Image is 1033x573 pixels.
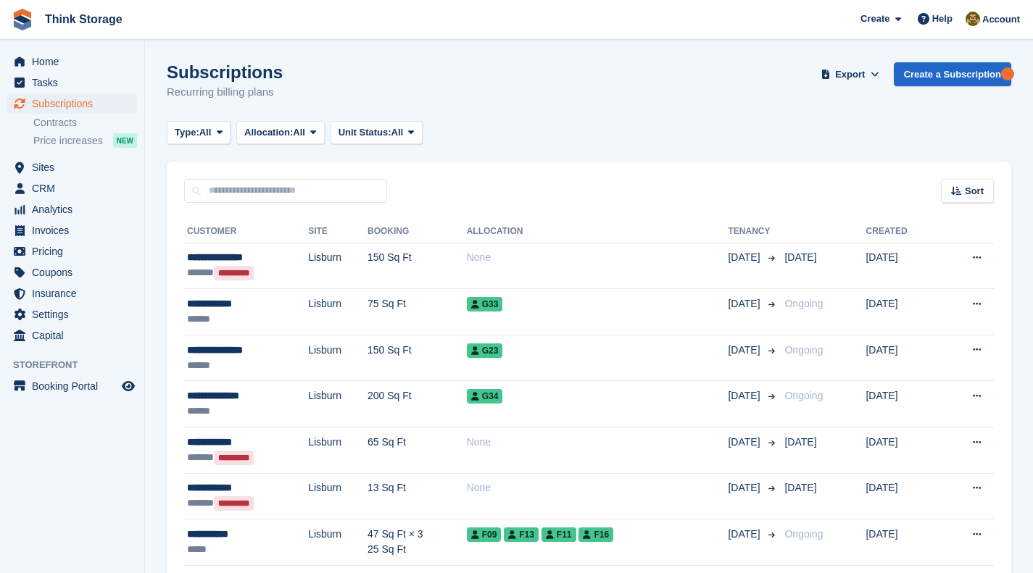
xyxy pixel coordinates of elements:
td: 150 Sq Ft [368,243,467,289]
span: [DATE] [784,436,816,448]
a: Contracts [33,116,137,130]
span: Allocation: [244,125,293,140]
span: Help [932,12,953,26]
span: Invoices [32,220,119,241]
th: Booking [368,220,467,243]
td: [DATE] [866,427,939,474]
span: All [391,125,404,140]
td: Lisburn [308,473,368,519]
span: [DATE] [728,296,763,311]
span: Price increases [33,134,103,148]
button: Unit Status: All [331,121,423,145]
span: Insurance [32,283,119,304]
span: Storefront [13,358,144,372]
td: 65 Sq Ft [368,427,467,474]
span: [DATE] [728,527,763,542]
span: [DATE] [784,251,816,263]
td: Lisburn [308,243,368,289]
a: Price increases NEW [33,133,137,149]
th: Tenancy [728,220,779,243]
span: F16 [578,527,613,542]
span: Ongoing [784,390,823,401]
span: Coupons [32,262,119,283]
th: Site [308,220,368,243]
a: menu [7,283,137,304]
a: menu [7,262,137,283]
span: CRM [32,178,119,198]
span: Export [835,67,865,82]
a: menu [7,304,137,325]
span: Create [860,12,889,26]
span: Sites [32,157,119,177]
th: Customer [184,220,308,243]
td: 75 Sq Ft [368,289,467,335]
span: [DATE] [728,435,763,450]
img: Gavin Mackie [966,12,980,26]
span: Ongoing [784,528,823,540]
span: Settings [32,304,119,325]
a: menu [7,178,137,198]
div: None [467,480,729,495]
td: 200 Sq Ft [368,381,467,427]
span: G34 [467,389,503,403]
td: [DATE] [866,243,939,289]
span: [DATE] [728,343,763,358]
span: [DATE] [784,482,816,493]
td: Lisburn [308,289,368,335]
span: Capital [32,325,119,346]
td: 150 Sq Ft [368,335,467,381]
a: menu [7,199,137,219]
th: Allocation [467,220,729,243]
span: All [199,125,212,140]
button: Type: All [167,121,231,145]
a: Create a Subscription [894,62,1011,86]
td: [DATE] [866,473,939,519]
span: Ongoing [784,344,823,356]
span: All [293,125,305,140]
a: menu [7,376,137,396]
span: F13 [504,527,539,542]
span: Analytics [32,199,119,219]
span: Booking Portal [32,376,119,396]
td: Lisburn [308,427,368,474]
h1: Subscriptions [167,62,283,82]
span: F09 [467,527,502,542]
a: menu [7,325,137,346]
a: menu [7,72,137,93]
a: menu [7,93,137,114]
span: Home [32,51,119,72]
span: Tasks [32,72,119,93]
img: stora-icon-8386f47178a22dfd0bd8f6a31ec36ba5ce8667c1dd55bd0f319d3a0aa187defe.svg [12,9,33,30]
th: Created [866,220,939,243]
span: Type: [175,125,199,140]
td: [DATE] [866,289,939,335]
a: menu [7,51,137,72]
td: Lisburn [308,519,368,566]
span: Sort [965,184,984,198]
span: G33 [467,297,503,311]
span: Subscriptions [32,93,119,114]
span: Account [982,12,1020,27]
td: [DATE] [866,335,939,381]
div: NEW [113,133,137,148]
td: 13 Sq Ft [368,473,467,519]
span: [DATE] [728,388,763,403]
td: [DATE] [866,519,939,566]
span: [DATE] [728,250,763,265]
div: Tooltip anchor [1001,67,1014,80]
span: Pricing [32,241,119,262]
p: Recurring billing plans [167,84,283,101]
span: Unit Status: [339,125,391,140]
div: None [467,435,729,450]
a: Think Storage [39,7,128,31]
div: None [467,250,729,265]
span: G23 [467,343,503,358]
span: [DATE] [728,480,763,495]
td: Lisburn [308,381,368,427]
a: menu [7,241,137,262]
td: Lisburn [308,335,368,381]
span: F11 [542,527,576,542]
td: 47 Sq Ft × 3 25 Sq Ft [368,519,467,566]
td: [DATE] [866,381,939,427]
a: Preview store [120,377,137,395]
